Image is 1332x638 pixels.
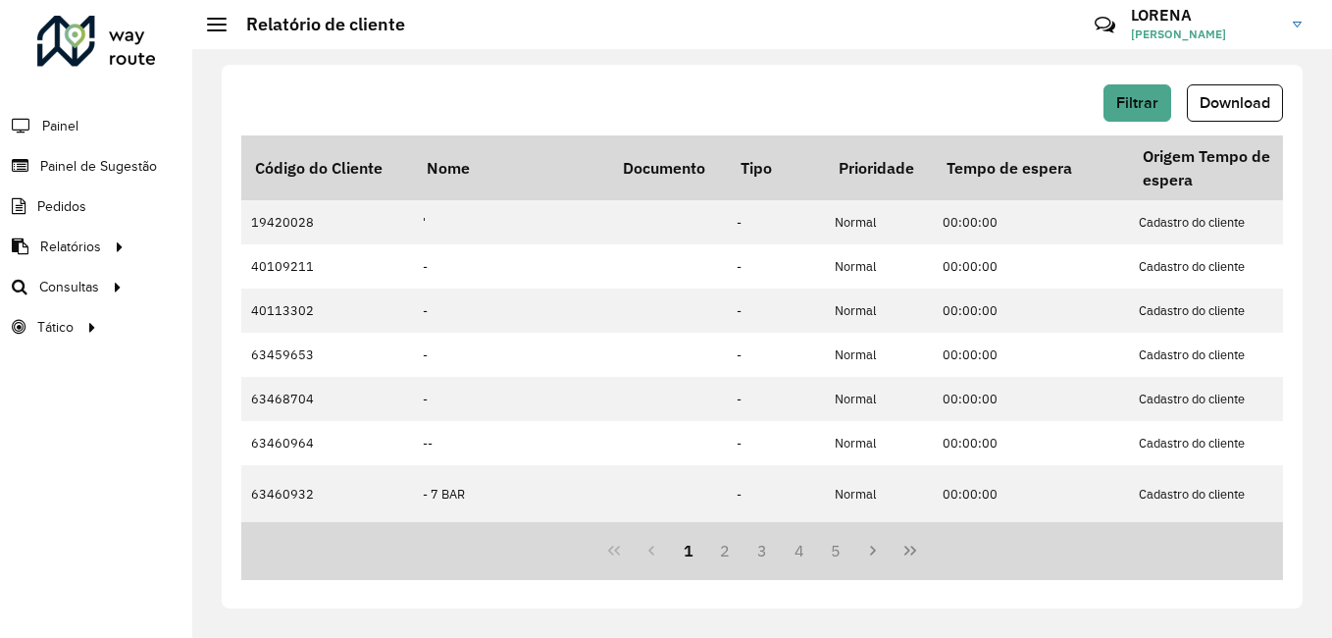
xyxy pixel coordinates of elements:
[825,421,933,465] td: Normal
[1187,84,1283,122] button: Download
[40,237,101,257] span: Relatórios
[892,532,929,569] button: Last Page
[1129,135,1325,200] th: Origem Tempo de espera
[727,377,825,421] td: -
[1131,26,1278,43] span: [PERSON_NAME]
[241,200,413,244] td: 19420028
[727,135,825,200] th: Tipo
[818,532,855,569] button: 5
[727,465,825,522] td: -
[241,244,413,289] td: 40109211
[241,135,413,200] th: Código do Cliente
[413,333,609,377] td: -
[39,277,99,297] span: Consultas
[933,377,1129,421] td: 00:00:00
[1129,465,1325,522] td: Cadastro do cliente
[227,14,405,35] h2: Relatório de cliente
[727,421,825,465] td: -
[727,289,825,333] td: -
[413,377,609,421] td: -
[670,532,707,569] button: 1
[1129,421,1325,465] td: Cadastro do cliente
[933,289,1129,333] td: 00:00:00
[1116,94,1158,111] span: Filtrar
[609,135,727,200] th: Documento
[413,465,609,522] td: - 7 BAR
[825,244,933,289] td: Normal
[1131,6,1278,25] h3: LORENA
[727,244,825,289] td: -
[727,200,825,244] td: -
[241,377,413,421] td: 63468704
[40,156,157,177] span: Painel de Sugestão
[241,289,413,333] td: 40113302
[413,421,609,465] td: --
[825,289,933,333] td: Normal
[854,532,892,569] button: Next Page
[706,532,743,569] button: 2
[1084,4,1126,46] a: Contato Rápido
[1129,333,1325,377] td: Cadastro do cliente
[413,244,609,289] td: -
[933,333,1129,377] td: 00:00:00
[241,333,413,377] td: 63459653
[743,532,781,569] button: 3
[825,465,933,522] td: Normal
[933,421,1129,465] td: 00:00:00
[241,421,413,465] td: 63460964
[825,135,933,200] th: Prioridade
[37,317,74,338] span: Tático
[727,333,825,377] td: -
[1103,84,1171,122] button: Filtrar
[781,532,818,569] button: 4
[42,116,78,136] span: Painel
[1200,94,1270,111] span: Download
[825,333,933,377] td: Normal
[933,465,1129,522] td: 00:00:00
[933,200,1129,244] td: 00:00:00
[241,465,413,522] td: 63460932
[1129,289,1325,333] td: Cadastro do cliente
[933,244,1129,289] td: 00:00:00
[825,200,933,244] td: Normal
[413,135,609,200] th: Nome
[933,135,1129,200] th: Tempo de espera
[37,196,86,217] span: Pedidos
[1129,377,1325,421] td: Cadastro do cliente
[1129,200,1325,244] td: Cadastro do cliente
[1129,244,1325,289] td: Cadastro do cliente
[413,289,609,333] td: -
[413,200,609,244] td: '
[825,377,933,421] td: Normal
